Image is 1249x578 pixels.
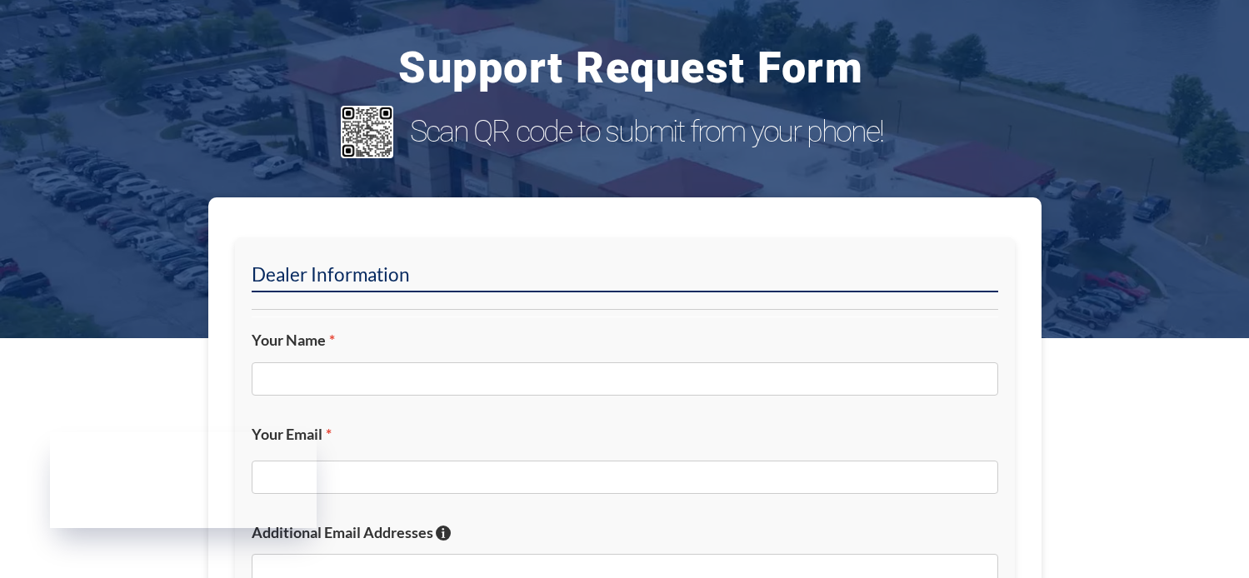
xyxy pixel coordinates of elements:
[252,523,433,541] span: Additional Email Addresses
[252,262,998,292] h2: Dealer Information
[410,114,921,150] h3: Scan QR code to submit from your phone!
[125,47,1137,90] h3: Support Request Form
[50,432,317,528] iframe: Garber Digital Marketing Status
[252,331,998,350] label: Your Name
[252,425,998,444] label: Your Email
